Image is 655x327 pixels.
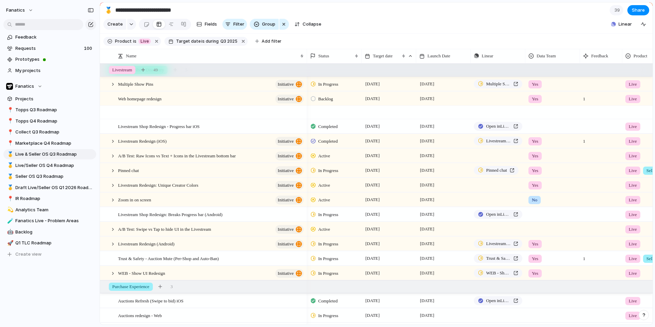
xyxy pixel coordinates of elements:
span: Analytics Team [15,207,94,213]
span: 1 [580,134,588,145]
span: [DATE] [418,311,436,319]
span: A/B Test: Raw Icons vs Text + Icons in the Livestream bottom bar [118,152,236,159]
button: initiative [275,196,304,204]
span: Share [632,7,645,14]
span: Live/Seller OS Q4 Roadmap [15,162,94,169]
span: Backlog [15,229,94,236]
span: Draft Live/Seller OS Q1 2026 Roadmap [15,184,94,191]
button: initiative [275,95,304,103]
span: Yes [532,167,538,174]
button: initiative [275,80,304,89]
a: 📍Topps Q3 Roadmap [3,105,96,115]
a: 🤖Backlog [3,227,96,237]
a: 🥇Live/Seller OS Q4 Roadmap [3,160,96,171]
span: Livestream [112,67,132,73]
span: [DATE] [364,210,381,218]
button: initiative [275,181,304,190]
div: 📍 [7,139,12,147]
div: 📍 [7,117,12,125]
button: 🚀 [6,240,13,246]
span: Collapse [303,21,321,28]
span: [DATE] [418,166,436,174]
a: My projects [3,66,96,76]
a: 📍IR Roadmap [3,194,96,204]
a: Livestream Redesign (iOS and Android) [474,137,522,145]
a: 📍Collect Q3 Roadmap [3,127,96,137]
span: Live [629,211,637,218]
button: Filter [222,19,247,30]
span: In Progress [318,312,338,319]
span: Live [629,153,637,159]
span: [DATE] [418,80,436,88]
span: fanatics [6,7,25,14]
span: Livestream Redesign (iOS and Android) [486,240,511,247]
span: [DATE] [418,122,436,130]
button: Add filter [251,37,286,46]
span: Live [629,255,637,262]
button: initiative [275,166,304,175]
span: Pinned chat [486,167,507,174]
button: 📍 [6,129,13,136]
a: Livestream Redesign (iOS and Android) [474,239,522,248]
span: Live [629,270,637,277]
span: [DATE] [418,196,436,204]
span: Topps Q3 Roadmap [15,106,94,113]
a: Projects [3,94,96,104]
span: Linear [618,21,632,28]
span: Requests [15,45,82,52]
span: Multiple Show Pins [486,81,511,87]
a: 🧪Fanatics Live - Problem Areas [3,216,96,226]
span: WEB - Show UI Redesign [118,269,165,277]
span: No [532,197,537,203]
span: Feedback [15,34,94,41]
span: initiative [278,225,294,234]
span: [DATE] [364,137,381,145]
span: Active [318,182,330,189]
span: Fanatics [15,83,34,90]
button: 🥇 [6,151,13,158]
a: Open inLinear [474,296,522,305]
span: Live [629,241,637,247]
span: Live [629,81,637,88]
button: 📍 [6,140,13,147]
span: Yes [532,81,538,88]
button: Fields [194,19,220,30]
span: Target date [176,38,201,44]
div: 📍 [7,106,12,114]
button: Share [627,5,649,15]
span: [DATE] [418,297,436,305]
span: 100 [84,45,93,52]
span: Fanatics Live - Problem Areas [15,217,94,224]
span: Open in Linear [486,297,511,304]
span: [DATE] [364,240,381,248]
a: 🥇Live & Seller OS Q3 Roadmap [3,149,96,159]
span: [DATE] [364,311,381,319]
span: Live [629,167,637,174]
button: isduring [201,38,220,45]
span: [DATE] [364,95,381,103]
span: Livestream Redesign: Unique Creator Colors [118,181,198,189]
button: 🥇 [6,162,13,169]
a: Open inLinear [474,210,522,219]
span: Status [318,53,329,59]
span: [DATE] [418,137,436,145]
span: Linear [482,53,493,59]
a: WEB - Show UI Redesign [474,269,522,278]
span: initiative [278,151,294,161]
span: Yes [532,255,538,262]
span: [DATE] [418,225,436,233]
span: Marketplace Q4 Roadmap [15,140,94,147]
span: Auctions Refresh (Swipe to bid) iOS [118,297,184,304]
span: Live [629,226,637,233]
div: 🥇 [7,161,12,169]
span: 1 [580,92,588,102]
button: fanatics [3,5,37,16]
button: 🥇 [6,173,13,180]
span: Trust & Safety - Auction Mute (Per-Shop and Auto-Ban) [118,254,219,262]
span: Live [629,182,637,189]
span: Live [629,138,637,145]
span: Livestream Shop Redesign - Progress bar iOS [118,122,200,130]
